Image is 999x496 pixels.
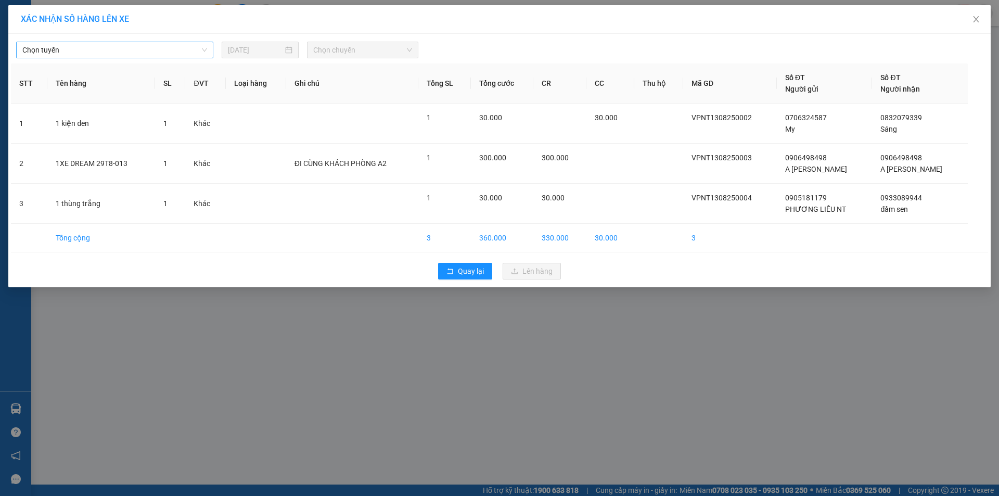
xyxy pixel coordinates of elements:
[9,10,25,21] span: Gửi:
[11,104,47,144] td: 1
[586,224,634,252] td: 30.000
[185,104,226,144] td: Khác
[479,194,502,202] span: 30.000
[785,205,846,213] span: PHƯƠNG LIỄU NT
[542,194,565,202] span: 30.000
[9,9,114,34] div: VP [GEOGRAPHIC_DATA]
[9,34,114,46] div: PHƯƠNG THẢO NT
[533,63,586,104] th: CR
[163,199,168,208] span: 1
[11,144,47,184] td: 2
[880,154,922,162] span: 0906498498
[880,165,942,173] span: A [PERSON_NAME]
[785,165,847,173] span: A [PERSON_NAME]
[458,265,484,277] span: Quay lại
[427,113,431,122] span: 1
[471,63,533,104] th: Tổng cước
[313,42,412,58] span: Chọn chuyến
[691,154,752,162] span: VPNT1308250003
[418,224,471,252] td: 3
[471,224,533,252] td: 360.000
[683,224,777,252] td: 3
[286,63,418,104] th: Ghi chú
[122,9,206,34] div: VP [PERSON_NAME]
[122,34,206,46] div: CTY Đầm Sen
[185,184,226,224] td: Khác
[972,15,980,23] span: close
[47,184,155,224] td: 1 thùng trắng
[226,63,286,104] th: Loại hàng
[880,205,908,213] span: đầm sen
[427,194,431,202] span: 1
[163,119,168,128] span: 1
[47,63,155,104] th: Tên hàng
[880,85,920,93] span: Người nhận
[185,144,226,184] td: Khác
[785,194,827,202] span: 0905181179
[691,194,752,202] span: VPNT1308250004
[962,5,991,34] button: Close
[880,113,922,122] span: 0832079339
[155,63,185,104] th: SL
[22,42,207,58] span: Chọn tuyến
[294,159,387,168] span: ĐI CÙNG KHÁCH PHÒNG A2
[8,68,24,79] span: CR :
[880,194,922,202] span: 0933089944
[21,14,129,24] span: XÁC NHẬN SỐ HÀNG LÊN XE
[595,113,618,122] span: 30.000
[122,46,206,61] div: 0898949944
[228,44,283,56] input: 13/08/2025
[479,154,506,162] span: 300.000
[47,224,155,252] td: Tổng cộng
[691,113,752,122] span: VPNT1308250002
[418,63,471,104] th: Tổng SL
[185,63,226,104] th: ĐVT
[9,46,114,61] div: 0905989870
[427,154,431,162] span: 1
[880,125,897,133] span: Sáng
[785,154,827,162] span: 0906498498
[533,224,586,252] td: 330.000
[438,263,492,279] button: rollbackQuay lại
[634,63,683,104] th: Thu hộ
[542,154,569,162] span: 300.000
[163,159,168,168] span: 1
[586,63,634,104] th: CC
[785,113,827,122] span: 0706324587
[880,73,900,82] span: Số ĐT
[785,85,818,93] span: Người gửi
[122,10,147,21] span: Nhận:
[11,63,47,104] th: STT
[479,113,502,122] span: 30.000
[11,184,47,224] td: 3
[446,268,454,276] span: rollback
[683,63,777,104] th: Mã GD
[8,67,116,80] div: 120.000
[47,144,155,184] td: 1XE DREAM 29T8-013
[785,73,805,82] span: Số ĐT
[503,263,561,279] button: uploadLên hàng
[785,125,795,133] span: My
[47,104,155,144] td: 1 kiện đen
